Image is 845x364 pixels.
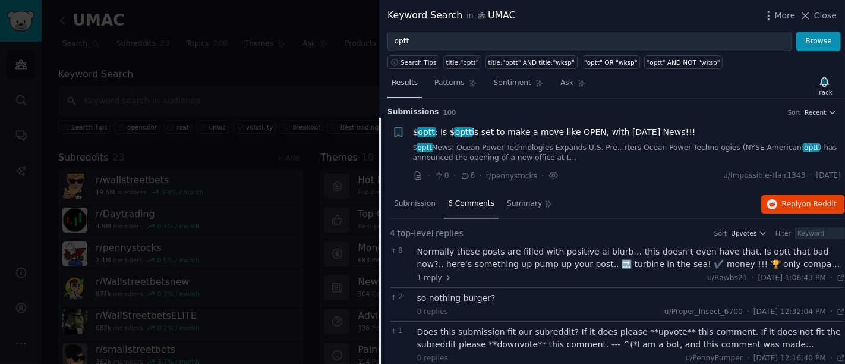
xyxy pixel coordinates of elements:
[443,109,456,116] span: 100
[413,143,841,164] a: $opttNews: Ocean Power Technologies Expands U.S. Pre...rters Ocean Power Technologies (NYSE Ameri...
[686,354,743,362] span: u/PennyPumper
[556,74,590,98] a: Ask
[747,307,749,318] span: ·
[664,307,743,316] span: u/Proper_Insect_6700
[584,58,638,67] div: "optt" OR "wksp"
[810,171,812,181] span: ·
[387,107,439,118] span: Submission s
[453,170,456,182] span: ·
[486,172,537,180] span: r/pennystocks
[460,171,475,181] span: 6
[830,353,833,364] span: ·
[427,170,430,182] span: ·
[714,229,727,237] div: Sort
[480,170,482,182] span: ·
[753,307,826,318] span: [DATE] 12:32:04 PM
[830,273,833,284] span: ·
[795,227,845,239] input: Keyword
[413,126,696,139] span: $ : Is $ is set to make a move like OPEN, with [DATE] News!!!
[390,227,395,240] span: 4
[387,55,439,69] button: Search Tips
[394,199,436,209] span: Submission
[647,58,720,67] div: "optt" AND NOT "wksp"
[397,227,433,240] span: top-level
[758,273,826,284] span: [DATE] 1:06:43 PM
[799,10,837,22] button: Close
[805,108,837,117] button: Recent
[775,229,791,237] div: Filter
[762,10,796,22] button: More
[796,32,841,52] button: Browse
[443,55,481,69] a: title:"optt"
[812,73,837,98] button: Track
[390,292,411,303] span: 2
[788,108,801,117] div: Sort
[731,229,756,237] span: Upvotes
[413,126,696,139] a: $optt: Is $opttis set to make a move like OPEN, with [DATE] News!!!
[490,74,548,98] a: Sentiment
[417,127,436,137] span: optt
[387,32,792,52] input: Try a keyword related to your business
[448,199,494,209] span: 6 Comments
[488,58,575,67] div: title:"optt" AND title:"wksp"
[802,200,837,208] span: on Reddit
[775,10,796,22] span: More
[390,326,411,337] span: 1
[814,10,837,22] span: Close
[747,353,749,364] span: ·
[644,55,723,69] a: "optt" AND NOT "wksp"
[454,127,473,137] span: optt
[417,273,453,284] span: 1 reply
[485,55,577,69] a: title:"optt" AND title:"wksp"
[560,78,573,89] span: Ask
[401,58,437,67] span: Search Tips
[436,227,464,240] span: replies
[390,246,411,256] span: 8
[723,171,805,181] span: u/Impossible-Hair1343
[387,8,516,23] div: Keyword Search UMAC
[707,274,747,282] span: u/Rawbs21
[782,199,837,210] span: Reply
[582,55,641,69] a: "optt" OR "wksp"
[830,307,833,318] span: ·
[417,143,433,152] span: optt
[434,171,449,181] span: 0
[430,74,481,98] a: Patterns
[761,195,845,214] button: Replyon Reddit
[805,108,826,117] span: Recent
[494,78,531,89] span: Sentiment
[507,199,542,209] span: Summary
[816,88,833,96] div: Track
[816,171,841,181] span: [DATE]
[446,58,479,67] div: title:"optt"
[753,353,826,364] span: [DATE] 12:16:40 PM
[392,78,418,89] span: Results
[466,11,473,21] span: in
[731,229,767,237] button: Upvotes
[387,74,422,98] a: Results
[752,273,754,284] span: ·
[803,143,819,152] span: optt
[434,78,464,89] span: Patterns
[541,170,544,182] span: ·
